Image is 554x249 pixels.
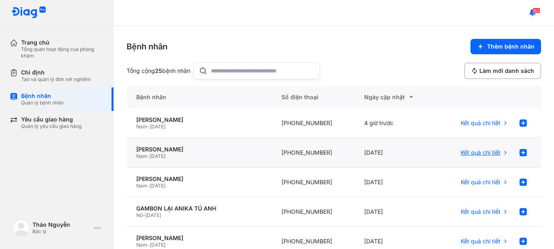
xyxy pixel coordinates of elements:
div: Bệnh nhân [127,41,167,52]
span: Kết quả chi tiết [461,238,500,245]
div: Bệnh nhân [21,92,64,100]
div: Tạo và quản lý đơn xét nghiệm [21,76,91,83]
div: Số điện thoại [272,86,354,109]
span: Làm mới danh sách [479,67,534,74]
div: [PHONE_NUMBER] [272,197,354,227]
div: Thảo Nguyễn [32,221,91,228]
span: [DATE] [150,153,165,159]
span: - [147,153,150,159]
div: Chỉ định [21,69,91,76]
div: Tổng quan hoạt động của phòng khám [21,46,104,59]
button: Thêm bệnh nhân [470,39,541,54]
span: Nữ [136,212,143,218]
div: GAMBON LẠI ANIKA TÚ ANH [136,205,262,212]
div: [PHONE_NUMBER] [272,168,354,197]
span: - [147,123,150,130]
span: Kết quả chi tiết [461,179,500,186]
button: Làm mới danh sách [464,63,541,79]
span: - [147,183,150,189]
img: logo [13,220,29,236]
span: Nam [136,242,147,248]
div: Tổng cộng bệnh nhân [127,67,190,74]
div: [PERSON_NAME] [136,234,262,242]
span: Kết quả chi tiết [461,208,500,215]
span: 63 [533,8,540,13]
div: [PERSON_NAME] [136,146,262,153]
span: Kết quả chi tiết [461,149,500,156]
div: [DATE] [354,197,437,227]
span: - [147,242,150,248]
span: Nam [136,183,147,189]
span: [DATE] [150,242,165,248]
div: 4 giờ trước [354,109,437,138]
span: [DATE] [150,183,165,189]
span: [DATE] [145,212,161,218]
div: [DATE] [354,138,437,168]
span: Thêm bệnh nhân [487,43,535,50]
span: Nam [136,153,147,159]
div: [PERSON_NAME] [136,116,262,123]
div: Bác sĩ [32,228,91,235]
div: [DATE] [354,168,437,197]
div: Ngày cập nhật [364,92,427,102]
span: [DATE] [150,123,165,130]
div: [PHONE_NUMBER] [272,138,354,168]
div: Trang chủ [21,39,104,46]
span: - [143,212,145,218]
div: [PHONE_NUMBER] [272,109,354,138]
img: logo [11,6,46,19]
span: 25 [155,67,162,74]
div: Quản lý yêu cầu giao hàng [21,123,82,130]
span: Kết quả chi tiết [461,119,500,127]
div: Quản lý bệnh nhân [21,100,64,106]
span: Nam [136,123,147,130]
div: [PERSON_NAME] [136,175,262,183]
div: Yêu cầu giao hàng [21,116,82,123]
div: Bệnh nhân [127,86,272,109]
